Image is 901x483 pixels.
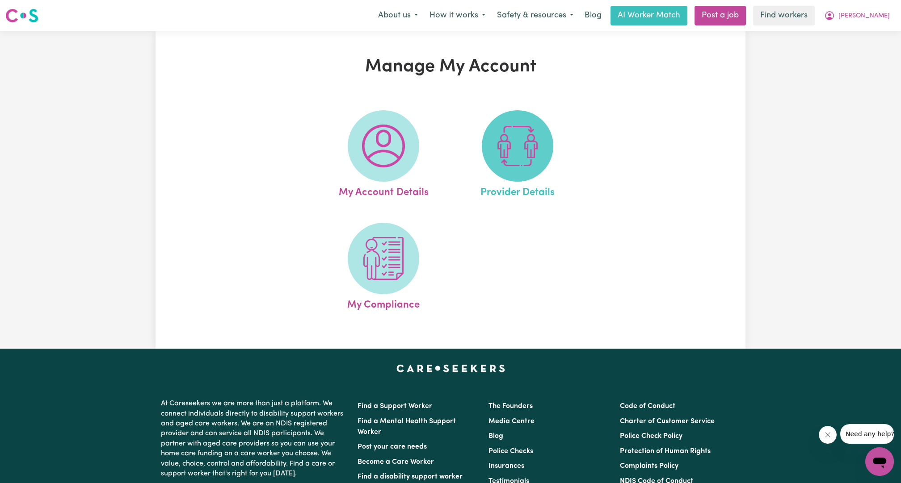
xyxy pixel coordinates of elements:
[840,424,894,444] iframe: Message from company
[818,6,896,25] button: My Account
[620,433,682,440] a: Police Check Policy
[319,110,448,200] a: My Account Details
[358,473,463,480] a: Find a disability support worker
[753,6,815,25] a: Find workers
[819,426,837,444] iframe: Close message
[396,365,505,372] a: Careseekers home page
[453,110,582,200] a: Provider Details
[610,6,687,25] a: AI Worker Match
[259,56,642,78] h1: Manage My Account
[347,294,420,313] span: My Compliance
[480,182,555,200] span: Provider Details
[358,458,434,466] a: Become a Care Worker
[358,403,432,410] a: Find a Support Worker
[424,6,491,25] button: How it works
[372,6,424,25] button: About us
[5,5,38,26] a: Careseekers logo
[865,447,894,476] iframe: Button to launch messaging window
[5,8,38,24] img: Careseekers logo
[5,6,54,13] span: Need any help?
[161,395,347,482] p: At Careseekers we are more than just a platform. We connect individuals directly to disability su...
[620,403,675,410] a: Code of Conduct
[488,403,533,410] a: The Founders
[488,462,524,470] a: Insurances
[838,11,890,21] span: [PERSON_NAME]
[620,418,715,425] a: Charter of Customer Service
[579,6,607,25] a: Blog
[695,6,746,25] a: Post a job
[338,182,428,200] span: My Account Details
[491,6,579,25] button: Safety & resources
[488,448,533,455] a: Police Checks
[488,418,535,425] a: Media Centre
[620,448,711,455] a: Protection of Human Rights
[620,462,678,470] a: Complaints Policy
[358,443,427,450] a: Post your care needs
[488,433,503,440] a: Blog
[319,223,448,313] a: My Compliance
[358,418,456,436] a: Find a Mental Health Support Worker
